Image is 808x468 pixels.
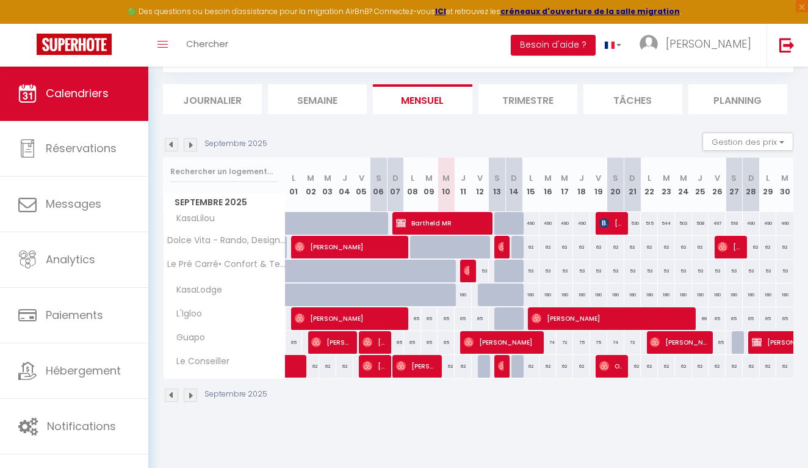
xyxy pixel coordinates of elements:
[10,5,46,42] button: Ouvrir le widget de chat LiveChat
[438,355,455,378] div: 62
[726,355,743,378] div: 62
[472,307,489,330] div: 65
[557,283,574,306] div: 180
[165,283,225,297] span: KasaLodge
[709,307,726,330] div: 65
[583,84,682,114] li: Tâches
[165,236,287,245] span: Dolce Vita - Rando, Design & Confort à [GEOGRAPHIC_DATA][PERSON_NAME]
[590,236,607,258] div: 62
[607,331,624,354] div: 74
[641,283,658,306] div: 180
[522,212,539,235] div: 490
[46,363,121,378] span: Hébergement
[268,84,367,114] li: Semaine
[557,260,574,282] div: 53
[624,212,641,235] div: 530
[455,307,472,330] div: 65
[776,158,793,212] th: 30
[599,211,622,235] span: [PERSON_NAME]
[573,331,590,354] div: 75
[590,331,607,354] div: 75
[607,283,624,306] div: 180
[477,172,483,184] abbr: V
[461,172,466,184] abbr: J
[165,355,233,368] span: Le Conseiller
[781,172,788,184] abbr: M
[353,158,370,212] th: 05
[573,260,590,282] div: 53
[387,331,404,354] div: 65
[688,84,787,114] li: Planning
[607,236,624,258] div: 62
[46,196,101,211] span: Messages
[370,158,387,212] th: 06
[776,260,793,282] div: 53
[666,36,751,51] span: [PERSON_NAME]
[692,307,709,330] div: 69
[641,158,658,212] th: 22
[641,355,658,378] div: 62
[709,260,726,282] div: 53
[579,172,584,184] abbr: J
[404,331,421,354] div: 65
[718,235,740,258] span: [PERSON_NAME]
[658,158,675,212] th: 23
[743,307,760,330] div: 65
[46,307,103,323] span: Paiements
[766,172,770,184] abbr: L
[204,138,267,150] p: Septembre 2025
[505,158,522,212] th: 14
[760,236,777,258] div: 62
[311,331,351,354] span: [PERSON_NAME]
[478,84,577,114] li: Trimestre
[324,172,331,184] abbr: M
[675,283,692,306] div: 180
[624,158,641,212] th: 21
[561,172,568,184] abbr: M
[743,212,760,235] div: 490
[776,212,793,235] div: 490
[186,37,228,50] span: Chercher
[539,355,557,378] div: 62
[573,212,590,235] div: 490
[743,283,760,306] div: 180
[590,158,607,212] th: 19
[692,283,709,306] div: 180
[46,86,109,101] span: Calendriers
[599,354,622,378] span: Ophélie Warin
[573,158,590,212] th: 18
[455,283,472,306] div: 180
[641,260,658,282] div: 53
[522,260,539,282] div: 53
[522,158,539,212] th: 15
[715,172,720,184] abbr: V
[500,6,680,16] a: créneaux d'ouverture de la salle migration
[557,212,574,235] div: 490
[641,236,658,258] div: 62
[760,283,777,306] div: 180
[472,260,489,282] div: 53
[532,307,691,330] span: [PERSON_NAME]
[336,355,353,378] div: 62
[573,236,590,258] div: 62
[760,355,777,378] div: 62
[760,212,777,235] div: 490
[557,355,574,378] div: 62
[726,307,743,330] div: 65
[404,307,421,330] div: 65
[776,236,793,258] div: 62
[396,354,436,378] span: [PERSON_NAME]
[726,260,743,282] div: 53
[165,307,211,321] span: L'Igloo
[544,172,552,184] abbr: M
[776,283,793,306] div: 180
[658,355,675,378] div: 62
[726,158,743,212] th: 27
[302,158,319,212] th: 02
[319,355,336,378] div: 62
[46,141,117,156] span: Réservations
[692,236,709,258] div: 62
[363,331,385,354] span: [PERSON_NAME]
[387,158,404,212] th: 07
